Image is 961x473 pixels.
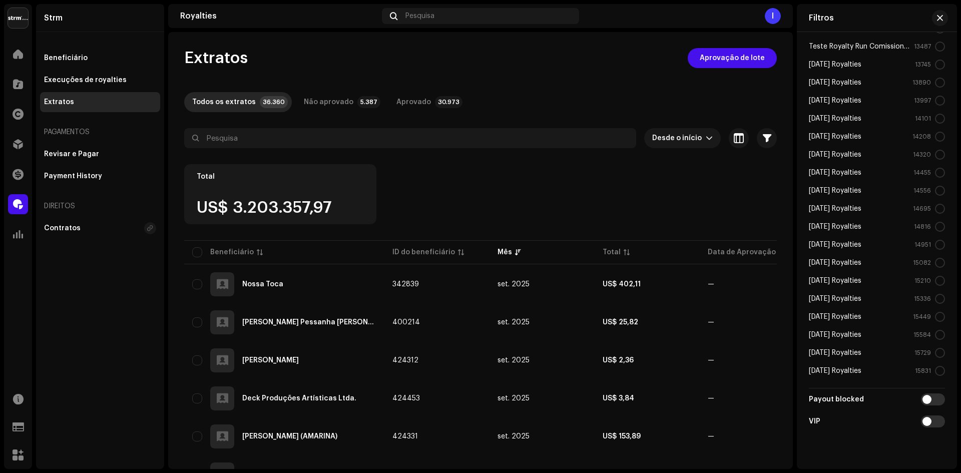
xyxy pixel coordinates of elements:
[700,48,765,68] span: Aprovação de lote
[498,281,530,288] span: set. 2025
[40,120,160,144] re-a-nav-header: Pagamentos
[392,357,418,364] span: 424312
[192,92,256,112] div: Todos os extratos
[396,92,431,112] div: Aprovado
[242,319,376,326] div: Felipe Davi Pessanha De Souza (BIDESAO)
[392,433,418,440] span: 424331
[603,319,692,326] div: US$ 25,82
[392,319,420,326] span: 400214
[392,247,455,257] div: ID do beneficiário
[708,247,776,257] div: Data de Aprovação
[498,395,530,402] span: set. 2025
[765,8,781,24] div: I
[392,395,420,402] span: 424453
[242,395,356,402] div: Deck Produções Artísticas Ltda.
[44,224,81,232] div: Contratos
[688,48,777,68] button: Aprovação de lote
[40,48,160,68] re-m-nav-item: Beneficiário
[603,395,692,402] div: US$ 3,84
[40,166,160,186] re-m-nav-item: Payment History
[708,433,714,440] span: —
[44,172,102,180] div: Payment History
[708,319,714,326] span: —
[652,128,706,148] span: Desde o início
[603,433,692,440] div: US$ 153,89
[708,357,714,364] span: —
[184,48,248,68] span: Extratos
[210,247,254,257] div: Beneficiário
[603,247,621,257] div: Total
[40,194,160,218] re-a-nav-header: Direitos
[498,357,530,364] span: set. 2025
[304,92,353,112] div: Não aprovado
[44,150,99,158] div: Revisar e Pagar
[8,8,28,28] img: 408b884b-546b-4518-8448-1008f9c76b02
[603,357,692,364] div: US$ 2,36
[435,96,462,108] p-badge: 30.973
[40,144,160,164] re-m-nav-item: Revisar e Pagar
[44,54,88,62] div: Beneficiário
[180,12,378,20] div: Royalties
[357,96,380,108] p-badge: 5.387
[498,319,530,326] span: set. 2025
[498,247,512,257] div: Mês
[197,173,364,181] div: Total
[706,128,713,148] div: dropdown trigger
[708,395,714,402] span: —
[184,128,636,148] input: Pesquisa
[40,92,160,112] re-m-nav-item: Extratos
[260,96,288,108] p-badge: 36.360
[708,281,714,288] span: —
[405,12,434,20] span: Pesquisa
[242,357,299,364] div: Victor Pradella
[44,76,127,84] div: Execuções de royalties
[40,70,160,90] re-m-nav-item: Execuções de royalties
[603,281,692,288] div: US$ 402,11
[242,433,337,440] div: Marina Pelizza (AMARINA)
[392,281,419,288] span: 342839
[242,281,283,288] div: Nossa Toca
[498,433,530,440] span: set. 2025
[40,218,160,238] re-m-nav-item: Contratos
[44,98,74,106] div: Extratos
